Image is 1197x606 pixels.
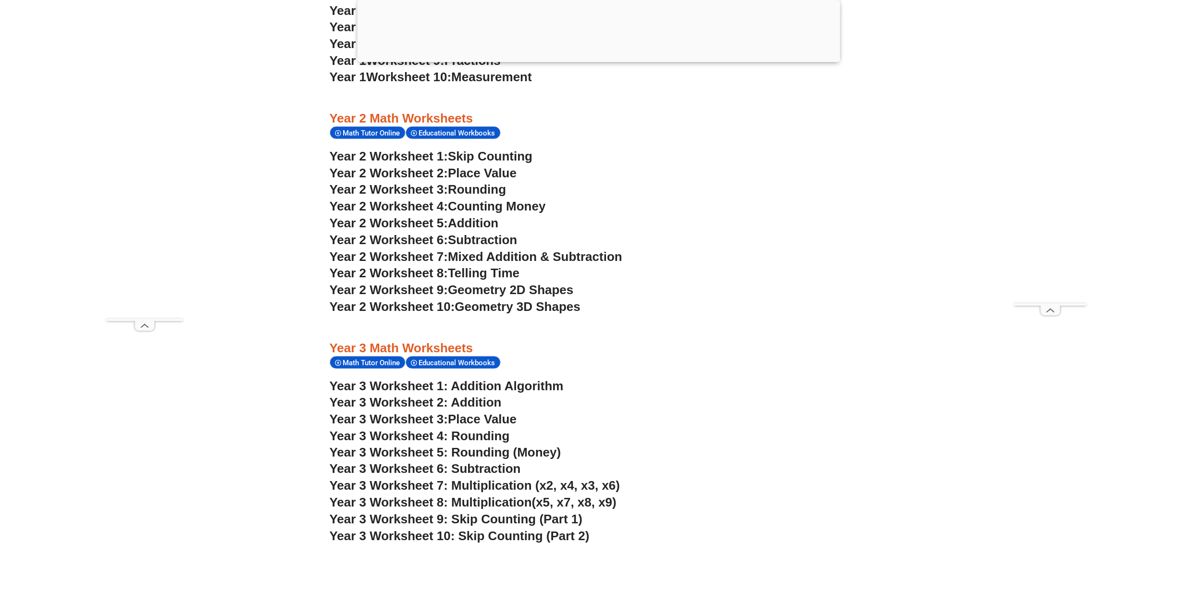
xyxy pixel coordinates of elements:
a: Year 2 Worksheet 1:Skip Counting [330,149,533,163]
a: Year 3 Worksheet 1: Addition Algorithm [330,379,564,393]
a: Year 3 Worksheet 9: Skip Counting (Part 1) [330,512,583,527]
span: Fractions [444,53,501,68]
a: Year 3 Worksheet 8: Multiplication(x5, x7, x8, x9) [330,495,617,510]
a: Year 3 Worksheet 10: Skip Counting (Part 2) [330,529,590,544]
span: Year 2 Worksheet 9: [330,283,448,297]
a: Year 3 Worksheet 3:Place Value [330,412,517,426]
a: Year 2 Worksheet 2:Place Value [330,166,517,180]
iframe: Chat Widget [1037,497,1197,606]
a: Year 2 Worksheet 4:Counting Money [330,199,546,213]
iframe: Advertisement [106,30,183,319]
span: Year 2 Worksheet 10: [330,299,455,314]
span: Subtraction [448,233,517,247]
a: Year 3 Worksheet 7: Multiplication (x2, x4, x3, x6) [330,479,620,493]
span: Geometry 3D Shapes [455,299,580,314]
span: Place Value [448,412,517,426]
span: (x5, x7, x8, x9) [532,495,617,510]
a: Year 1Worksheet 9:Fractions [330,53,501,68]
h3: Year 2 Math Worksheets [330,111,868,127]
span: Place Value [448,166,517,180]
span: Year 2 Worksheet 4: [330,199,448,213]
span: Measurement [451,70,532,84]
span: Educational Workbooks [419,129,498,137]
a: Year 2 Worksheet 10:Geometry 3D Shapes [330,299,580,314]
span: Mixed Addition & Subtraction [448,249,622,264]
span: Addition [448,216,498,230]
a: Year 3 Worksheet 2: Addition [330,395,502,409]
a: Year 2 Worksheet 3:Rounding [330,182,506,197]
span: Year 2 Worksheet 7: [330,249,448,264]
a: Year 3 Worksheet 6: Subtraction [330,462,521,476]
a: Year 2 Worksheet 7:Mixed Addition & Subtraction [330,249,622,264]
span: Math Tutor Online [343,359,403,367]
a: Year 1Worksheet 7:Mixed Addition and Subtraction [330,20,632,34]
a: Year 2 Worksheet 9:Geometry 2D Shapes [330,283,574,297]
div: Educational Workbooks [406,126,501,139]
span: Year 3 Worksheet 8: Multiplication [330,495,532,510]
a: Year 1Worksheet 6:Subtraction [330,3,514,18]
a: Year 3 Worksheet 5: Rounding (Money) [330,445,561,460]
span: Year 2 Worksheet 8: [330,266,448,280]
span: Educational Workbooks [419,359,498,367]
span: Year 2 Worksheet 1: [330,149,448,163]
div: Math Tutor Online [330,356,406,369]
span: Rounding [448,182,506,197]
span: Year 3 Worksheet 3: [330,412,448,426]
span: Counting Money [448,199,546,213]
a: Year 1Worksheet 10:Measurement [330,70,532,84]
span: Worksheet 10: [366,70,451,84]
span: Math Tutor Online [343,129,403,137]
span: Year 2 Worksheet 6: [330,233,448,247]
span: Skip Counting [448,149,532,163]
iframe: Advertisement [1014,30,1086,303]
span: Year 2 Worksheet 3: [330,182,448,197]
h3: Year 3 Math Worksheets [330,340,868,357]
span: Telling Time [448,266,519,280]
a: Year 2 Worksheet 5:Addition [330,216,499,230]
div: Math Tutor Online [330,126,406,139]
a: Year 2 Worksheet 8:Telling Time [330,266,520,280]
span: Geometry 2D Shapes [448,283,573,297]
a: Year 2 Worksheet 6:Subtraction [330,233,518,247]
a: Year 3 Worksheet 4: Rounding [330,429,510,443]
div: Educational Workbooks [406,356,501,369]
span: Year 2 Worksheet 2: [330,166,448,180]
span: Worksheet 9: [366,53,444,68]
a: Year 1Worksheet 8:Australian coins [330,37,542,51]
span: Year 2 Worksheet 5: [330,216,448,230]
